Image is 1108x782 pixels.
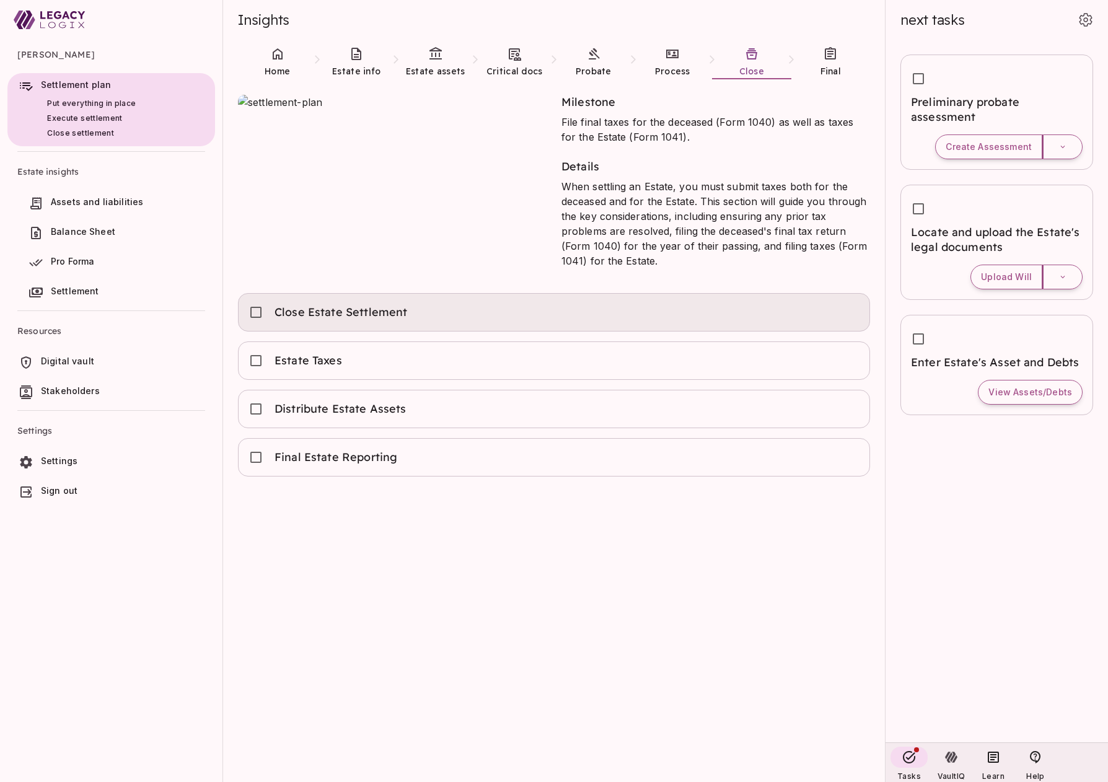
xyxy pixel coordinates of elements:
[17,316,205,346] span: Resources
[47,99,136,108] span: Put everything in place
[739,66,765,77] span: Close
[7,349,215,376] a: Digital vault
[911,225,1083,255] span: Locate and upload the Estate's legal documents
[7,190,215,216] a: Assets and liabilities
[238,341,870,380] div: Estate Taxes
[47,128,114,138] span: Close settlement
[41,356,94,366] span: Digital vault
[17,416,205,446] span: Settings
[900,185,1093,300] div: Locate and upload the Estate's legal documentsUpload Will
[561,116,853,143] span: File final taxes for the deceased (Form 1040) as well as taxes for the Estate (Form 1041).
[655,66,690,77] span: Process
[7,73,215,146] a: Settlement planPut everything in placeExecute settlementClose settlement
[820,66,842,77] span: Final
[17,157,205,187] span: Estate insights
[275,305,407,320] span: Close Estate Settlement
[238,11,289,29] span: Insights
[561,95,615,109] span: Milestone
[265,66,290,77] span: Home
[41,385,100,396] span: Stakeholders
[17,40,205,69] span: [PERSON_NAME]
[238,95,547,261] img: settlement-plan
[978,380,1083,405] button: View Assets/Debts
[275,353,342,368] span: Estate Taxes
[7,479,215,505] a: Sign out
[576,66,612,77] span: Probate
[238,438,870,477] div: Final Estate Reporting
[982,771,1005,781] span: Learn
[938,771,965,781] span: VaultIQ
[900,55,1093,170] div: Preliminary probate assessmentCreate Assessment
[970,265,1042,289] button: Upload Will
[946,141,1032,152] span: Create Assessment
[7,379,215,405] a: Stakeholders
[238,390,870,428] div: Distribute Estate Assets
[561,180,868,267] span: When settling an Estate, you must submit taxes both for the deceased and for the Estate. This sec...
[51,286,99,296] span: Settlement
[51,256,94,266] span: Pro Forma
[7,279,215,305] a: Settlement
[41,79,111,90] span: Settlement plan
[7,250,215,276] a: Pro Forma
[332,66,380,77] span: Estate info
[406,66,465,77] span: Estate assets
[486,66,543,77] span: Critical docs
[900,11,965,29] span: next tasks
[51,226,115,237] span: Balance Sheet
[900,315,1093,415] div: Enter Estate's Asset and DebtsView Assets/Debts
[7,220,215,246] a: Balance Sheet
[51,196,143,207] span: Assets and liabilities
[897,771,921,781] span: Tasks
[935,134,1042,159] button: Create Assessment
[41,455,77,466] span: Settings
[1026,771,1044,781] span: Help
[911,95,1083,125] span: Preliminary probate assessment
[988,387,1072,398] span: View Assets/Debts
[561,159,599,174] span: Details
[911,355,1083,370] span: Enter Estate's Asset and Debts
[47,113,122,123] span: Execute settlement
[238,293,870,332] div: Close Estate Settlement
[7,449,215,475] a: Settings
[275,402,407,416] span: Distribute Estate Assets
[41,485,77,496] span: Sign out
[981,271,1032,283] span: Upload Will
[275,450,397,465] span: Final Estate Reporting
